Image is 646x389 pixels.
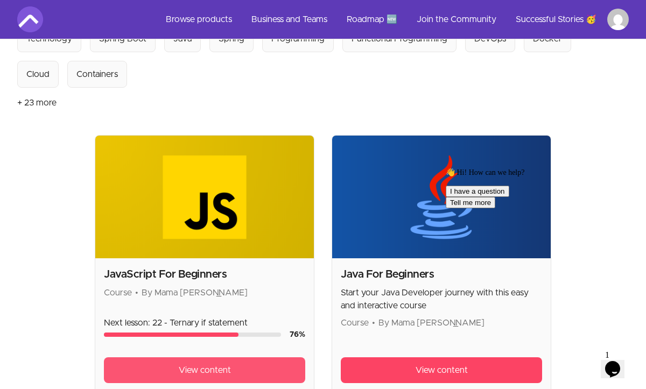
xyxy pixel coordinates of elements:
[76,68,118,81] div: Containers
[26,68,50,81] div: Cloud
[372,319,375,327] span: •
[601,346,635,378] iframe: chat widget
[4,33,54,45] button: Tell me more
[17,88,57,118] button: + 23 more
[290,331,305,338] span: 76 %
[104,288,132,297] span: Course
[4,22,68,33] button: I have a question
[104,316,305,329] p: Next lesson: 22 - Ternary if statement
[4,5,83,13] span: 👋 Hi! How can we help?
[441,164,635,341] iframe: chat widget
[157,6,629,32] nav: Main
[17,6,43,32] img: Amigoscode logo
[157,6,241,32] a: Browse products
[142,288,248,297] span: By Mama [PERSON_NAME]
[341,319,369,327] span: Course
[243,6,336,32] a: Business and Teams
[408,6,505,32] a: Join the Community
[607,9,629,30] img: Profile image for Carlito Bowers
[416,364,468,377] span: View content
[104,357,305,383] a: View content
[338,6,406,32] a: Roadmap 🆕
[4,4,198,45] div: 👋 Hi! How can we help?I have a questionTell me more
[95,136,314,258] img: Product image for JavaScript For Beginners
[507,6,605,32] a: Successful Stories 🥳
[341,267,542,282] h2: Java For Beginners
[341,286,542,312] p: Start your Java Developer journey with this easy and interactive course
[332,136,551,258] img: Product image for Java For Beginners
[135,288,138,297] span: •
[179,364,231,377] span: View content
[341,357,542,383] a: View content
[104,267,305,282] h2: JavaScript For Beginners
[378,319,484,327] span: By Mama [PERSON_NAME]
[104,333,281,337] div: Course progress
